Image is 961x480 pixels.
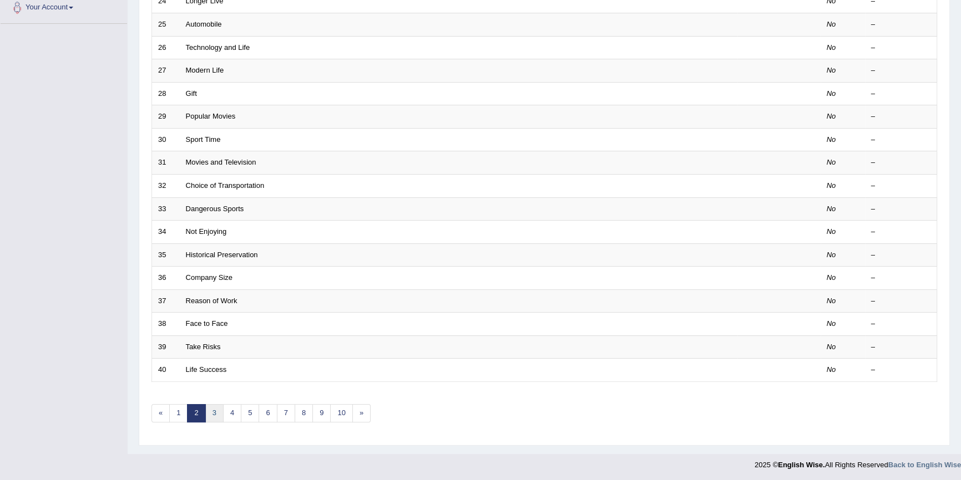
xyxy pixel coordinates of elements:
a: 8 [295,404,313,422]
a: 4 [223,404,241,422]
td: 39 [152,335,180,359]
td: 32 [152,174,180,197]
td: 40 [152,359,180,382]
td: 25 [152,13,180,37]
em: No [827,135,836,144]
a: Take Risks [186,343,221,351]
em: No [827,158,836,166]
em: No [827,251,836,259]
em: No [827,181,836,190]
div: – [871,89,931,99]
a: Not Enjoying [186,227,227,236]
div: – [871,273,931,283]
a: 3 [205,404,224,422]
div: – [871,111,931,122]
a: Sport Time [186,135,221,144]
div: – [871,365,931,375]
td: 37 [152,289,180,313]
a: « [151,404,170,422]
em: No [827,20,836,28]
td: 28 [152,82,180,105]
em: No [827,43,836,52]
div: – [871,43,931,53]
em: No [827,89,836,98]
a: Reason of Work [186,297,237,305]
a: 6 [259,404,277,422]
a: Modern Life [186,66,224,74]
div: – [871,342,931,353]
em: No [827,319,836,328]
td: 35 [152,243,180,267]
div: – [871,204,931,215]
a: Historical Preservation [186,251,258,259]
td: 33 [152,197,180,221]
a: Movies and Television [186,158,256,166]
em: No [827,205,836,213]
a: Technology and Life [186,43,250,52]
strong: English Wise. [778,461,825,469]
a: 10 [330,404,352,422]
div: – [871,157,931,168]
div: – [871,319,931,329]
a: Gift [186,89,197,98]
a: 2 [187,404,205,422]
a: Company Size [186,273,233,282]
em: No [827,297,836,305]
a: Face to Face [186,319,228,328]
a: Automobile [186,20,222,28]
td: 26 [152,36,180,59]
a: Life Success [186,365,227,374]
a: 9 [312,404,331,422]
em: No [827,66,836,74]
div: – [871,135,931,145]
a: 7 [277,404,295,422]
td: 27 [152,59,180,83]
div: – [871,227,931,237]
td: 31 [152,151,180,175]
em: No [827,365,836,374]
a: Dangerous Sports [186,205,244,213]
div: – [871,65,931,76]
div: 2025 © All Rights Reserved [755,454,961,470]
td: 30 [152,128,180,151]
a: » [352,404,371,422]
td: 38 [152,313,180,336]
a: Back to English Wise [888,461,961,469]
em: No [827,273,836,282]
em: No [827,343,836,351]
td: 36 [152,267,180,290]
div: – [871,19,931,30]
td: 34 [152,221,180,244]
a: 5 [241,404,259,422]
em: No [827,227,836,236]
td: 29 [152,105,180,129]
a: 1 [169,404,188,422]
div: – [871,181,931,191]
a: Popular Movies [186,112,236,120]
em: No [827,112,836,120]
div: – [871,296,931,307]
div: – [871,250,931,261]
a: Choice of Transportation [186,181,265,190]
